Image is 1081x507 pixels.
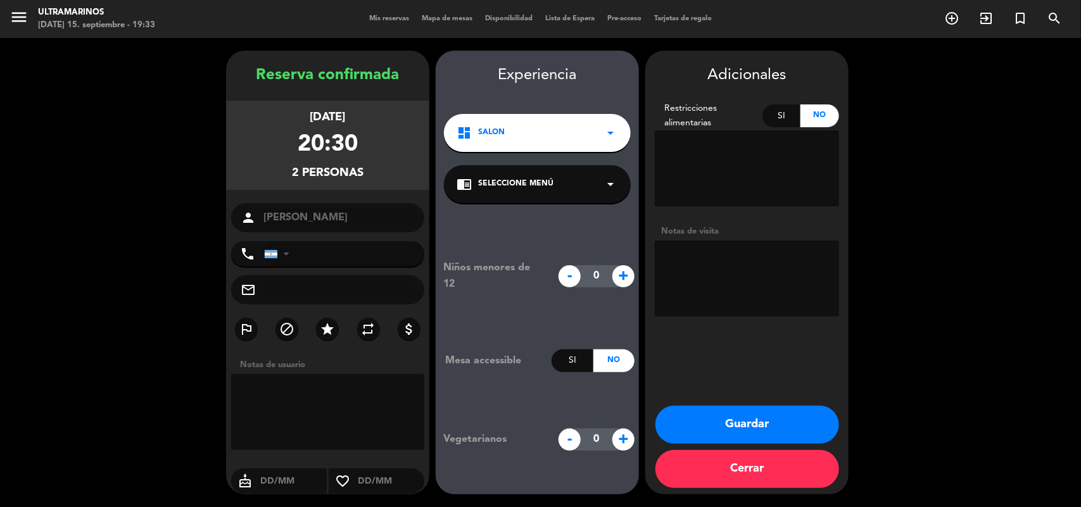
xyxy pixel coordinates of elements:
[479,15,539,22] span: Disponibilidad
[310,108,346,127] div: [DATE]
[1013,11,1028,26] i: turned_in_not
[552,349,593,372] div: Si
[9,8,28,31] button: menu
[655,101,762,130] div: Restricciones alimentarias
[240,246,255,261] i: phone
[329,473,357,489] i: favorite_border
[434,260,552,292] div: Niños menores de 12
[241,282,256,297] i: mail_outline
[648,15,718,22] span: Tarjetas de regalo
[415,15,479,22] span: Mapa de mesas
[601,15,648,22] span: Pre-acceso
[593,349,635,372] div: No
[655,225,839,238] div: Notas de visita
[457,125,472,141] i: dashboard
[38,6,155,19] div: Ultramarinos
[655,63,839,88] div: Adicionales
[320,322,335,337] i: star
[292,164,363,182] div: 2 personas
[603,125,618,141] i: arrow_drop_down
[655,450,839,488] button: Cerrar
[298,127,358,164] div: 20:30
[226,63,429,88] div: Reserva confirmada
[9,8,28,27] i: menu
[539,15,601,22] span: Lista de Espera
[612,265,635,287] span: +
[800,104,839,127] div: No
[478,127,505,139] span: SALON
[265,242,294,266] div: Argentina: +54
[1047,11,1062,26] i: search
[361,322,376,337] i: repeat
[603,177,618,192] i: arrow_drop_down
[401,322,417,337] i: attach_money
[559,429,581,451] span: -
[612,429,635,451] span: +
[478,178,553,191] span: Seleccione Menú
[38,19,155,32] div: [DATE] 15. septiembre - 19:33
[655,406,839,444] button: Guardar
[279,322,294,337] i: block
[241,210,256,225] i: person
[944,11,959,26] i: add_circle_outline
[436,63,639,88] div: Experiencia
[436,353,552,369] div: Mesa accessible
[363,15,415,22] span: Mis reservas
[457,177,472,192] i: chrome_reader_mode
[259,473,327,489] input: DD/MM
[239,322,254,337] i: outlined_flag
[231,473,259,489] i: cake
[559,265,581,287] span: -
[762,104,801,127] div: Si
[978,11,994,26] i: exit_to_app
[234,358,429,372] div: Notas de usuario
[357,473,424,489] input: DD/MM
[434,431,552,448] div: Vegetarianos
